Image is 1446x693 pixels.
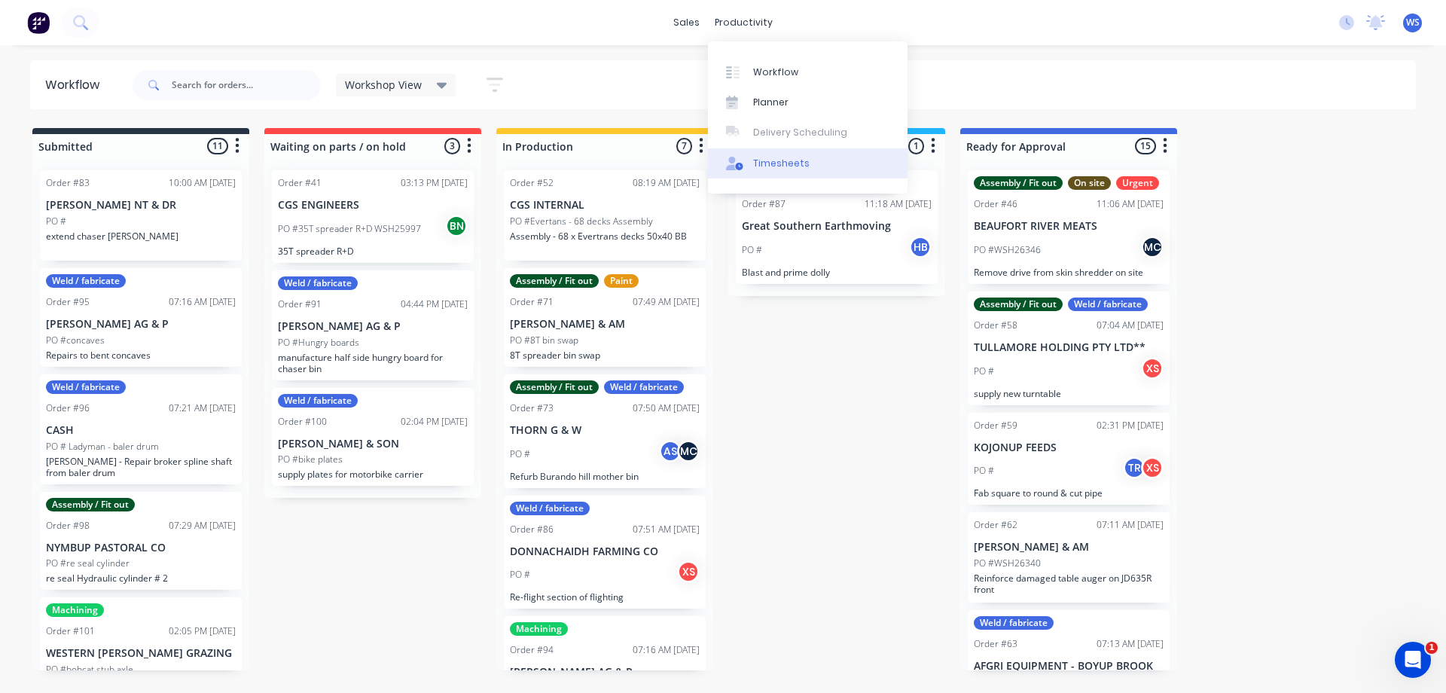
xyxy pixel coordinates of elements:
div: MC [677,440,700,463]
div: Order #100 [278,415,327,429]
div: Order #52 [510,176,554,190]
p: PO # [46,215,66,228]
p: PO #bike plates [278,453,343,466]
div: Order #41 [278,176,322,190]
div: Weld / fabricate [278,276,358,290]
div: On site [1068,176,1111,190]
div: TR [1123,456,1146,479]
div: Assembly / Fit outWeld / fabricateOrder #7307:50 AM [DATE]THORN G & WPO #ASMCRefurb Burando hill ... [504,374,706,488]
div: XS [677,560,700,583]
span: WS [1406,16,1420,29]
p: PO #bobcat stub axle [46,663,133,676]
p: 35T spreader R+D [278,246,468,257]
p: [PERSON_NAME] AG & P [278,320,468,333]
p: NYMBUP PASTORAL CO [46,542,236,554]
p: CGS ENGINEERS [278,199,468,212]
p: supply new turntable [974,388,1164,399]
div: Order #59 [974,419,1017,432]
p: 8T spreader bin swap [510,350,700,361]
span: 1 [1426,642,1438,654]
div: Order #71 [510,295,554,309]
a: Workflow [708,56,908,87]
div: 07:04 AM [DATE] [1097,319,1164,332]
div: 11:06 AM [DATE] [1097,197,1164,211]
div: MC [1141,236,1164,258]
div: Order #73 [510,401,554,415]
div: Assembly / Fit out [510,380,599,394]
div: 08:19 AM [DATE] [633,176,700,190]
div: Weld / fabricateOrder #9507:16 AM [DATE][PERSON_NAME] AG & PPO #concavesRepairs to bent concaves [40,268,242,367]
p: supply plates for motorbike carrier [278,469,468,480]
div: Order #86 [510,523,554,536]
p: WESTERN [PERSON_NAME] GRAZING [46,647,236,660]
p: PO #WSH26340 [974,557,1041,570]
div: BN [445,215,468,237]
p: PO # [974,464,994,478]
div: 07:11 AM [DATE] [1097,518,1164,532]
div: 07:16 AM [DATE] [169,295,236,309]
p: [PERSON_NAME] NT & DR [46,199,236,212]
div: Assembly / Fit out [46,498,135,511]
div: Weld / fabricateOrder #10002:04 PM [DATE][PERSON_NAME] & SONPO #bike platessupply plates for moto... [272,388,474,487]
div: 02:05 PM [DATE] [169,624,236,638]
div: HB [909,236,932,258]
div: 07:50 AM [DATE] [633,401,700,415]
p: [PERSON_NAME] - Repair broker spline shaft from baler drum [46,456,236,478]
div: Order #5902:31 PM [DATE]KOJONUP FEEDSPO #TRXSFab square to round & cut pipe [968,413,1170,505]
div: Machining [46,603,104,617]
div: Order #94 [510,643,554,657]
div: Weld / fabricateOrder #9104:44 PM [DATE][PERSON_NAME] AG & PPO #Hungry boardsmanufacture half sid... [272,270,474,380]
p: DONNACHAIDH FARMING CO [510,545,700,558]
p: PO # [742,243,762,257]
span: Workshop View [345,77,422,93]
p: [PERSON_NAME] AG & P [510,666,700,679]
div: Urgent [1116,176,1159,190]
p: THORN G & W [510,424,700,437]
img: Factory [27,11,50,34]
div: Weld / fabricateOrder #9607:21 AM [DATE]CASHPO # Ladyman - baler drum[PERSON_NAME] - Repair broke... [40,374,242,484]
p: extend chaser [PERSON_NAME] [46,230,236,242]
div: Order #62 [974,518,1017,532]
p: PO #8T bin swap [510,334,578,347]
p: Assembly - 68 x Evertrans decks 50x40 BB [510,230,700,242]
div: Paint [604,274,639,288]
div: Order #4103:13 PM [DATE]CGS ENGINEERSPO #35T spreader R+D WSH25997BN35T spreader R+D [272,170,474,263]
div: Weld / fabricate [604,380,684,394]
p: Great Southern Earthmoving [742,220,932,233]
div: Weld / fabricate [510,502,590,515]
iframe: Intercom live chat [1395,642,1431,678]
div: sales [666,11,707,34]
div: Order #98 [46,519,90,533]
div: Order #58 [974,319,1017,332]
div: XS [1141,456,1164,479]
div: Weld / fabricate [974,616,1054,630]
p: CASH [46,424,236,437]
div: Order #95 [46,295,90,309]
div: Assembly / Fit outPaintOrder #7107:49 AM [DATE][PERSON_NAME] & AMPO #8T bin swap8T spreader bin swap [504,268,706,367]
div: Planner [753,96,789,109]
p: Re-flight section of flighting [510,591,700,603]
p: Fab square to round & cut pipe [974,487,1164,499]
div: 11:18 AM [DATE] [865,197,932,211]
div: Assembly / Fit out [974,176,1063,190]
p: PO #Hungry boards [278,336,359,350]
div: PaintOrder #8711:18 AM [DATE]Great Southern EarthmovingPO #HBBlast and prime dolly [736,170,938,284]
p: PO #WSH26346 [974,243,1041,257]
div: Weld / fabricate [46,274,126,288]
div: Order #63 [974,637,1017,651]
a: Timesheets [708,148,908,179]
p: TULLAMORE HOLDING PTY LTD** [974,341,1164,354]
p: PO # [974,365,994,378]
p: PO # [510,447,530,461]
div: Weld / fabricateOrder #8607:51 AM [DATE]DONNACHAIDH FARMING COPO #XSRe-flight section of flighting [504,496,706,609]
p: Remove drive from skin shredder on site [974,267,1164,278]
div: Workflow [45,76,107,94]
div: Assembly / Fit out [510,274,599,288]
div: 07:13 AM [DATE] [1097,637,1164,651]
div: 07:49 AM [DATE] [633,295,700,309]
div: Weld / fabricate [46,380,126,394]
div: Order #91 [278,298,322,311]
p: PO #re seal cylinder [46,557,130,570]
div: 03:13 PM [DATE] [401,176,468,190]
div: Assembly / Fit outWeld / fabricateOrder #5807:04 AM [DATE]TULLAMORE HOLDING PTY LTD**PO #XSsupply... [968,292,1170,405]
